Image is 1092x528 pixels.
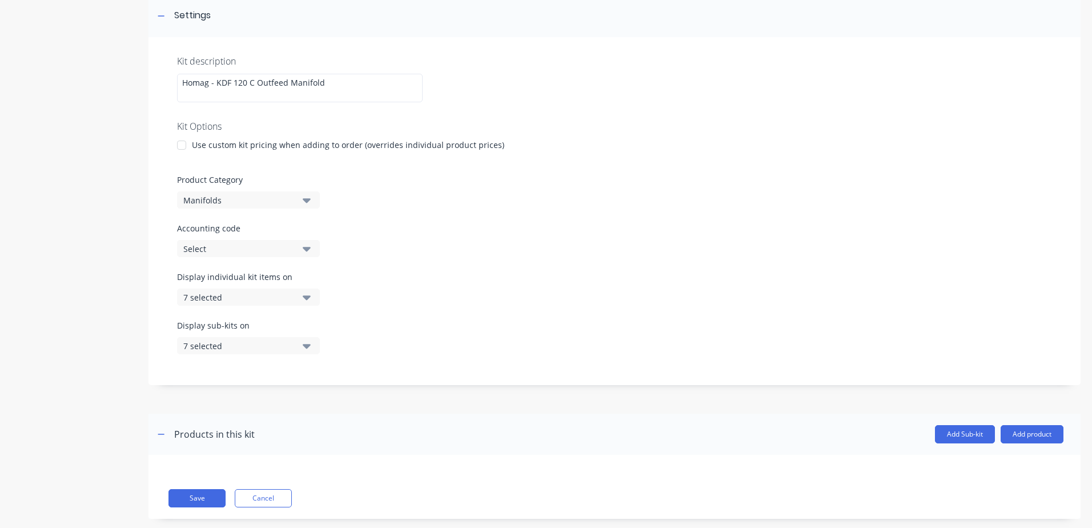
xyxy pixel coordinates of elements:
div: Select [183,243,294,255]
div: 7 selected [183,291,294,303]
div: Kit description [177,54,1052,68]
button: Select [177,240,320,257]
label: Display individual kit items on [177,271,320,283]
label: Product Category [177,174,1052,186]
div: Products in this kit [174,427,255,441]
button: 7 selected [177,289,320,306]
button: Cancel [235,489,292,507]
button: Add product [1001,425,1063,443]
label: Accounting code [177,222,1052,234]
button: Manifolds [177,191,320,209]
div: Manifolds [183,194,294,206]
button: Save [168,489,226,507]
div: Settings [174,9,211,23]
div: 7 selected [183,340,294,352]
div: Homag - KDF 120 C Outfeed Manifold [177,74,423,102]
button: Add Sub-kit [935,425,995,443]
label: Display sub-kits on [177,319,320,331]
div: Kit Options [177,119,1052,133]
button: 7 selected [177,337,320,354]
div: Use custom kit pricing when adding to order (overrides individual product prices) [192,139,504,151]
